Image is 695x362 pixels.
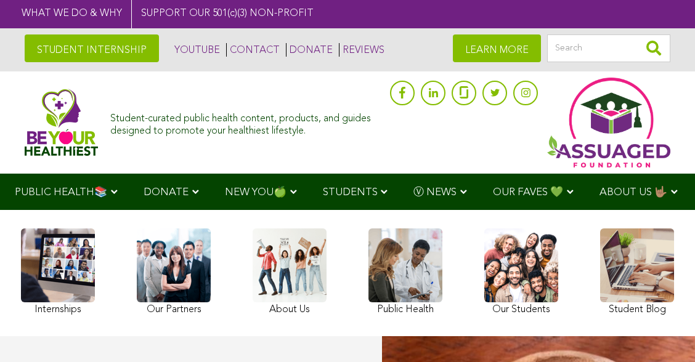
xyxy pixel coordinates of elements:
img: glassdoor [460,86,468,99]
span: OUR FAVES 💚 [493,187,563,198]
a: STUDENT INTERNSHIP [25,34,159,62]
span: DONATE [144,187,189,198]
img: Assuaged [25,89,98,156]
img: Assuaged App [547,78,670,167]
div: Student-curated public health content, products, and guides designed to promote your healthiest l... [110,107,384,137]
a: DONATE [286,43,333,57]
iframe: Chat Widget [633,303,695,362]
a: REVIEWS [339,43,384,57]
a: LEARN MORE [453,34,541,62]
a: CONTACT [226,43,280,57]
a: YOUTUBE [171,43,220,57]
input: Search [547,34,670,62]
span: Ⓥ NEWS [413,187,457,198]
span: PUBLIC HEALTH📚 [15,187,107,198]
span: ABOUT US 🤟🏽 [599,187,667,198]
span: NEW YOU🍏 [225,187,287,198]
span: STUDENTS [323,187,378,198]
